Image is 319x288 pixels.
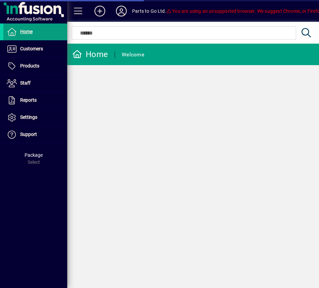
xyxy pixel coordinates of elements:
[3,58,67,75] a: Products
[3,109,67,126] a: Settings
[20,63,39,68] span: Products
[72,49,108,60] div: Home
[3,41,67,57] a: Customers
[132,6,166,16] div: Parts to Go Ltd.
[3,75,67,92] a: Staff
[20,46,43,51] span: Customers
[20,80,31,86] span: Staff
[20,114,37,120] span: Settings
[89,5,111,17] button: Add
[111,5,132,17] button: Profile
[20,132,37,137] span: Support
[20,29,33,34] span: Home
[3,92,67,109] a: Reports
[20,97,37,103] span: Reports
[3,126,67,143] a: Support
[25,152,43,158] span: Package
[122,49,144,60] div: Welcome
